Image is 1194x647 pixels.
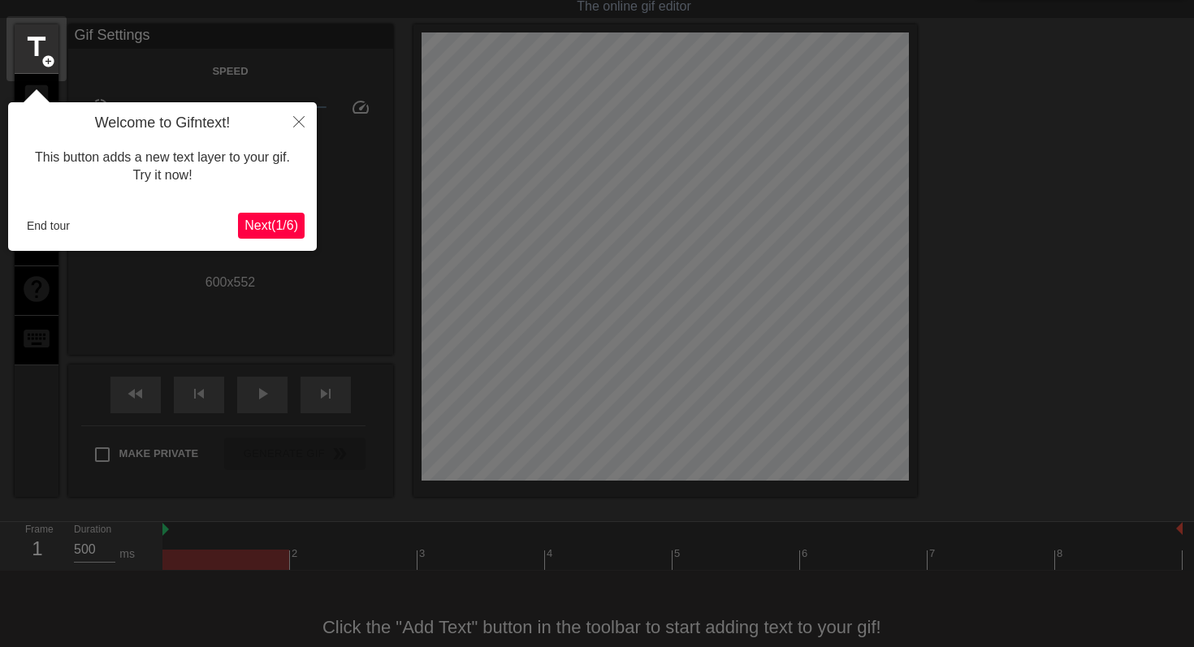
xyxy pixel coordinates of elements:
h4: Welcome to Gifntext! [20,114,305,132]
button: End tour [20,214,76,238]
span: Next ( 1 / 6 ) [244,218,298,232]
div: This button adds a new text layer to your gif. Try it now! [20,132,305,201]
button: Close [281,102,317,140]
button: Next [238,213,305,239]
